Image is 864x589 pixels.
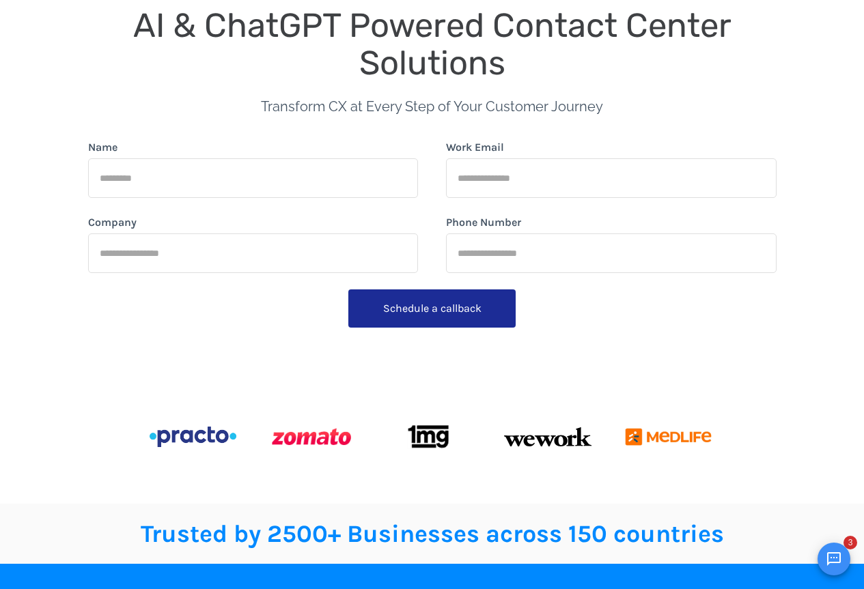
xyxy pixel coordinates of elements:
span: Transform CX at Every Step of Your Customer Journey [261,98,603,115]
label: Work Email [446,139,504,156]
span: 3 [844,536,857,549]
button: Open chat [818,543,850,575]
span: Trusted by 2500+ Businesses across 150 countries [141,519,724,548]
button: Schedule a callback [348,289,516,328]
span: AI & ChatGPT Powered Contact Center Solutions [133,5,740,83]
form: form [88,139,777,333]
label: Company [88,214,137,231]
label: Name [88,139,117,156]
label: Phone Number [446,214,521,231]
